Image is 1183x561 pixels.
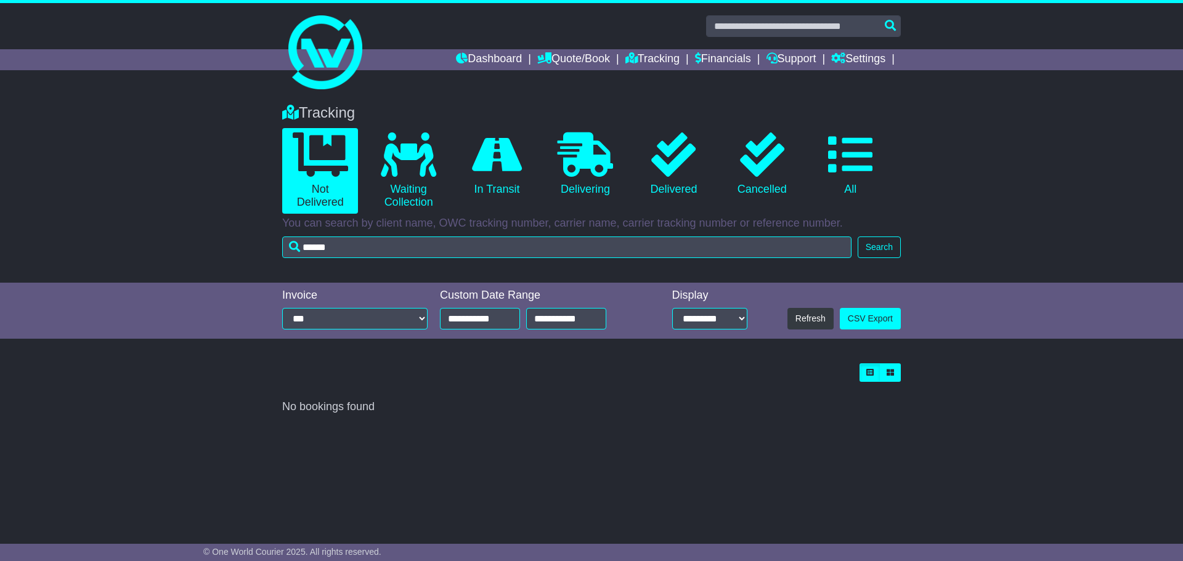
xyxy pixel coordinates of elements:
[625,49,680,70] a: Tracking
[724,128,800,201] a: Cancelled
[282,289,428,302] div: Invoice
[456,49,522,70] a: Dashboard
[370,128,446,214] a: Waiting Collection
[831,49,885,70] a: Settings
[636,128,712,201] a: Delivered
[813,128,888,201] a: All
[537,49,610,70] a: Quote/Book
[547,128,623,201] a: Delivering
[787,308,834,329] button: Refresh
[858,236,901,258] button: Search
[282,128,358,214] a: Not Delivered
[276,104,907,122] div: Tracking
[282,217,901,230] p: You can search by client name, OWC tracking number, carrier name, carrier tracking number or refe...
[695,49,751,70] a: Financials
[672,289,747,302] div: Display
[282,400,901,414] div: No bookings found
[440,289,638,302] div: Custom Date Range
[459,128,535,201] a: In Transit
[203,547,381,557] span: © One World Courier 2025. All rights reserved.
[766,49,816,70] a: Support
[840,308,901,329] a: CSV Export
